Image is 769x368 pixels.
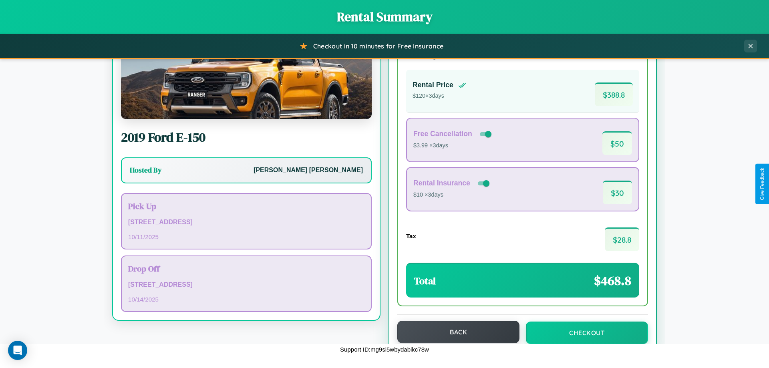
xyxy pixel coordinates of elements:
[406,233,416,239] h4: Tax
[254,165,363,176] p: [PERSON_NAME] [PERSON_NAME]
[130,165,161,175] h3: Hosted By
[128,279,364,291] p: [STREET_ADDRESS]
[759,168,765,200] div: Give Feedback
[413,190,491,200] p: $10 × 3 days
[413,130,472,138] h4: Free Cancellation
[595,82,633,106] span: $ 388.8
[413,91,466,101] p: $ 120 × 3 days
[602,131,632,155] span: $ 50
[128,200,364,212] h3: Pick Up
[397,321,519,343] button: Back
[8,8,761,26] h1: Rental Summary
[8,341,27,360] div: Open Intercom Messenger
[414,274,436,288] h3: Total
[413,179,470,187] h4: Rental Insurance
[413,81,453,89] h4: Rental Price
[128,231,364,242] p: 10 / 11 / 2025
[603,181,632,204] span: $ 30
[313,42,443,50] span: Checkout in 10 minutes for Free Insurance
[128,263,364,274] h3: Drop Off
[605,227,639,251] span: $ 28.8
[594,272,631,290] span: $ 468.8
[128,294,364,305] p: 10 / 14 / 2025
[413,141,493,151] p: $3.99 × 3 days
[128,217,364,228] p: [STREET_ADDRESS]
[340,344,429,355] p: Support ID: mg9si5wbydabikc78w
[526,322,648,344] button: Checkout
[121,129,372,146] h2: 2019 Ford E-150
[121,39,372,119] img: Ford E-150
